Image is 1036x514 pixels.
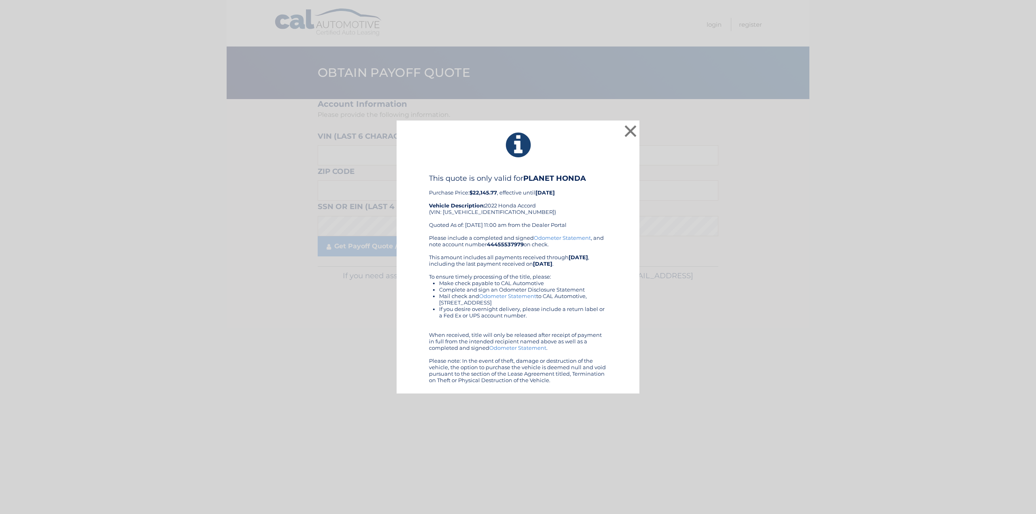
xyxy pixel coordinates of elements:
li: Complete and sign an Odometer Disclosure Statement [439,286,607,293]
b: [DATE] [569,254,588,260]
b: 44455537979 [487,241,524,247]
li: If you desire overnight delivery, please include a return label or a Fed Ex or UPS account number. [439,306,607,319]
button: × [622,123,639,139]
a: Odometer Statement [489,345,546,351]
a: Odometer Statement [534,235,591,241]
li: Mail check and to CAL Automotive, [STREET_ADDRESS] [439,293,607,306]
div: Purchase Price: , effective until 2022 Honda Accord (VIN: [US_VEHICLE_IDENTIFICATION_NUMBER]) Quo... [429,174,607,235]
b: PLANET HONDA [523,174,586,183]
a: Odometer Statement [479,293,536,299]
div: Please include a completed and signed , and note account number on check. This amount includes al... [429,235,607,383]
li: Make check payable to CAL Automotive [439,280,607,286]
b: [DATE] [535,189,555,196]
strong: Vehicle Description: [429,202,485,209]
b: [DATE] [533,260,552,267]
h4: This quote is only valid for [429,174,607,183]
b: $22,145.77 [469,189,497,196]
